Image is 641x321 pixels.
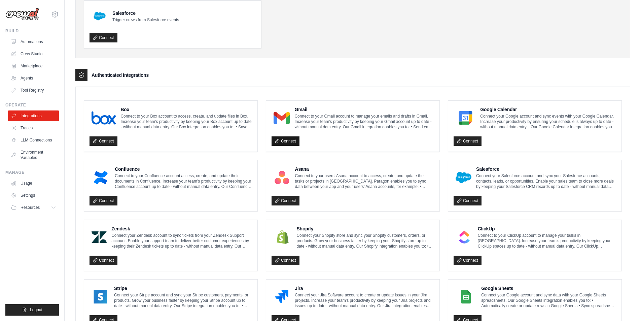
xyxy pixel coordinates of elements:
[480,114,616,130] p: Connect your Google account and sync events with your Google Calendar. Increase your productivity...
[296,233,434,249] p: Connect your Shopify store and sync your Shopify customers, orders, or products. Grow your busine...
[111,233,252,249] p: Connect your Zendesk account to sync tickets from your Zendesk Support account. Enable your suppo...
[295,173,434,189] p: Connect to your users’ Asana account to access, create, and update their tasks or projects in [GE...
[8,36,59,47] a: Automations
[92,230,107,244] img: Zendesk Logo
[272,196,299,205] a: Connect
[481,285,616,292] h4: Google Sheets
[476,166,616,172] h4: Salesforce
[90,196,117,205] a: Connect
[8,202,59,213] button: Resources
[92,111,116,125] img: Box Logo
[481,292,616,309] p: Connect your Google account and sync data with your Google Sheets spreadsheets. Our Google Sheets...
[120,106,252,113] h4: Box
[8,147,59,163] a: Environment Variables
[5,304,59,316] button: Logout
[8,49,59,59] a: Crew Studio
[456,290,476,303] img: Google Sheets Logo
[454,196,482,205] a: Connect
[92,8,108,24] img: Salesforce Logo
[5,102,59,108] div: Operate
[454,256,482,265] a: Connect
[90,256,117,265] a: Connect
[92,72,149,78] h3: Authenticated Integrations
[92,171,110,184] img: Confluence Logo
[115,173,252,189] p: Connect to your Confluence account access, create, and update their documents in Confluence. Incr...
[90,136,117,146] a: Connect
[5,8,39,21] img: Logo
[112,10,179,17] h4: Salesforce
[294,114,434,130] p: Connect to your Gmail account to manage your emails and drafts in Gmail. Increase your team’s pro...
[456,171,471,184] img: Salesforce Logo
[274,290,290,303] img: Jira Logo
[456,230,473,244] img: ClickUp Logo
[295,166,434,172] h4: Asana
[21,205,40,210] span: Resources
[8,123,59,133] a: Traces
[112,17,179,23] p: Trigger crews from Salesforce events
[454,136,482,146] a: Connect
[295,285,434,292] h4: Jira
[272,136,299,146] a: Connect
[8,110,59,121] a: Integrations
[294,106,434,113] h4: Gmail
[30,307,42,313] span: Logout
[5,170,59,175] div: Manage
[456,111,475,125] img: Google Calendar Logo
[295,292,434,309] p: Connect your Jira Software account to create or update issues in your Jira projects. Increase you...
[8,178,59,189] a: Usage
[274,171,290,184] img: Asana Logo
[8,85,59,96] a: Tool Registry
[114,285,252,292] h4: Stripe
[296,225,434,232] h4: Shopify
[111,225,252,232] h4: Zendesk
[478,233,616,249] p: Connect to your ClickUp account to manage your tasks in [GEOGRAPHIC_DATA]. Increase your team’s p...
[478,225,616,232] h4: ClickUp
[480,106,616,113] h4: Google Calendar
[8,135,59,146] a: LLM Connections
[8,190,59,201] a: Settings
[5,28,59,34] div: Build
[274,230,292,244] img: Shopify Logo
[476,173,616,189] p: Connect your Salesforce account and sync your Salesforce accounts, contacts, leads, or opportunit...
[8,73,59,84] a: Agents
[114,292,252,309] p: Connect your Stripe account and sync your Stripe customers, payments, or products. Grow your busi...
[90,33,117,42] a: Connect
[115,166,252,172] h4: Confluence
[274,111,290,125] img: Gmail Logo
[272,256,299,265] a: Connect
[120,114,252,130] p: Connect to your Box account to access, create, and update files in Box. Increase your team’s prod...
[92,290,109,303] img: Stripe Logo
[8,61,59,71] a: Marketplace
